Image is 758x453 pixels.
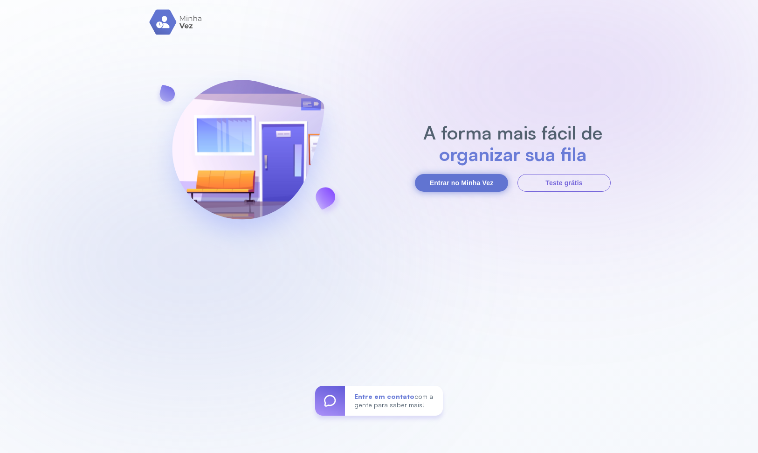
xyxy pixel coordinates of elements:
div: com a gente para saber mais! [345,386,443,416]
a: Entre em contatocom a gente para saber mais! [315,386,443,416]
span: Entre em contato [354,392,414,400]
button: Entrar no Minha Vez [415,174,508,192]
button: Teste grátis [517,174,611,192]
img: banner-login.svg [147,55,349,258]
h2: A forma mais fácil de [419,122,607,143]
h2: organizar sua fila [419,143,607,165]
img: logo.svg [149,9,203,35]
